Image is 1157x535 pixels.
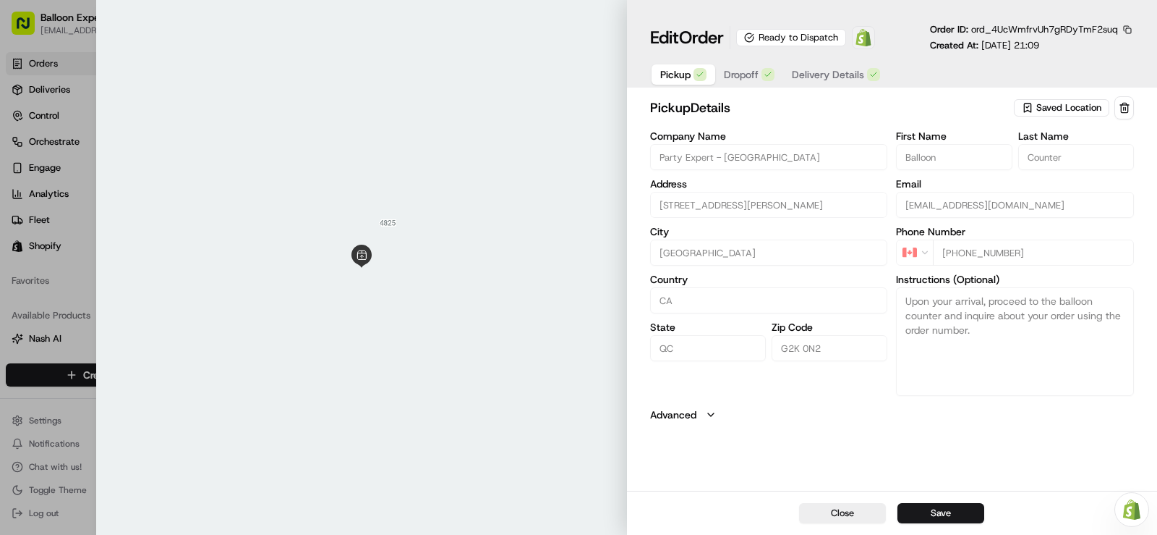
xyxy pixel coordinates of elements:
[30,138,56,164] img: 8016278978528_b943e370aa5ada12b00a_72.png
[930,23,1118,36] p: Order ID:
[224,185,263,203] button: See all
[14,138,40,164] img: 1736555255976-a54dd68f-1ca7-489b-9aae-adbdc363a1c4
[38,93,260,109] input: Got a question? Start typing here...
[799,503,886,523] button: Close
[896,192,1134,218] input: Enter email
[792,67,864,82] span: Delivery Details
[736,29,846,46] div: Ready to Dispatch
[679,26,724,49] span: Order
[971,23,1118,35] span: ord_4UcWmfrvUh7gRDyTmF2suq
[650,98,1011,118] h2: pickup Details
[120,224,125,236] span: •
[650,144,888,170] input: Enter company name
[660,67,691,82] span: Pickup
[896,144,1012,170] input: Enter first name
[981,39,1039,51] span: [DATE] 21:09
[855,29,872,46] img: Shopify
[650,335,766,361] input: Enter state
[1036,101,1101,114] span: Saved Location
[14,286,26,298] div: 📗
[14,14,43,43] img: Nash
[1018,144,1134,170] input: Enter last name
[14,188,97,200] div: Past conversations
[102,319,175,331] a: Powered byPylon
[772,322,887,332] label: Zip Code
[896,287,1134,396] textarea: Upon your arrival, proceed to the balloon counter and inquire about your order using the order nu...
[930,39,1039,52] p: Created At:
[650,192,888,218] input: 4825 Pierre-Bertrand Blvd, Suite 100, Québec City, QC G2K 0N2, CA
[897,503,984,523] button: Save
[650,240,888,266] input: Enter city
[128,224,158,236] span: [DATE]
[650,408,1134,422] button: Advanced
[650,322,766,332] label: State
[650,274,888,285] label: Country
[852,26,875,49] a: Shopify
[896,227,1134,237] label: Phone Number
[896,274,1134,285] label: Instructions (Optional)
[650,179,888,189] label: Address
[650,287,888,313] input: Enter country
[896,179,1134,189] label: Email
[144,320,175,331] span: Pylon
[14,211,38,234] img: Brigitte Vinadas
[650,408,696,422] label: Advanced
[1018,131,1134,141] label: Last Name
[933,240,1134,266] input: Enter phone number
[65,153,199,164] div: We're available if you need us!
[65,138,237,153] div: Start new chat
[772,335,887,361] input: Enter zip code
[29,285,111,299] span: Knowledge Base
[650,131,888,141] label: Company Name
[122,286,134,298] div: 💻
[724,67,759,82] span: Dropoff
[650,227,888,237] label: City
[116,279,238,305] a: 💻API Documentation
[29,225,40,237] img: 1736555255976-a54dd68f-1ca7-489b-9aae-adbdc363a1c4
[246,143,263,160] button: Start new chat
[45,224,117,236] span: [PERSON_NAME]
[896,131,1012,141] label: First Name
[9,279,116,305] a: 📗Knowledge Base
[650,26,724,49] h1: Edit
[1014,98,1111,118] button: Saved Location
[137,285,232,299] span: API Documentation
[14,58,263,81] p: Welcome 👋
